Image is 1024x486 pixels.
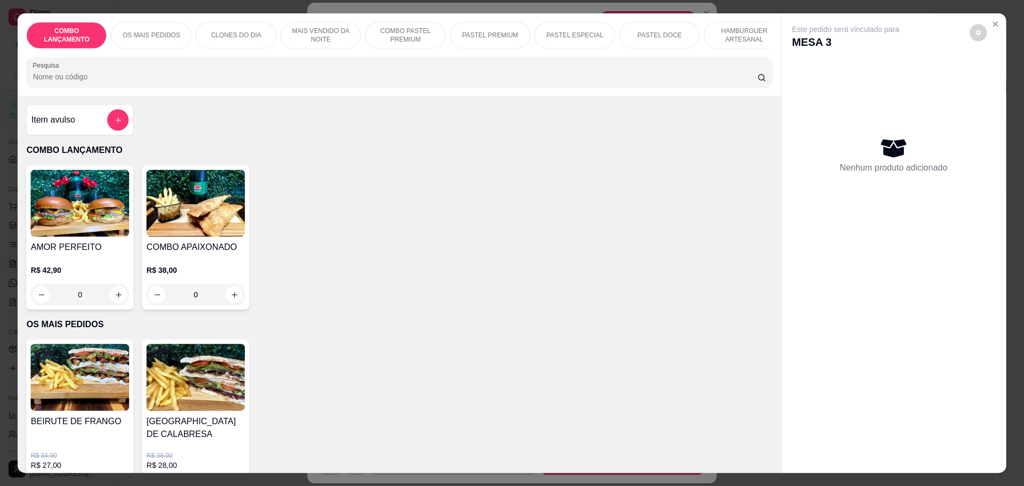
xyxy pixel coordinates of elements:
p: HAMBURGUER ARTESANAL [713,27,775,44]
img: product-image [31,344,130,411]
h4: BEIRUTE DE FRANGO [31,415,130,428]
button: Close [987,15,1004,33]
img: product-image [147,170,245,237]
p: MESA 3 [792,35,899,50]
p: R$ 34,00 [31,451,130,460]
p: PASTEL PREMIUM [462,31,518,39]
p: PASTEL ESPECIAL [546,31,603,39]
h4: [GEOGRAPHIC_DATA] DE CALABRESA [147,415,245,441]
p: COMBO PASTEL PREMIUM [374,27,437,44]
p: OS MAIS PEDIDOS [123,31,180,39]
p: OS MAIS PEDIDOS [27,318,772,331]
p: COMBO LANÇAMENTO [36,27,98,44]
h4: Item avulso [31,114,75,126]
button: add-separate-item [108,109,129,131]
label: Pesquisa [33,61,63,70]
p: R$ 27,00 [31,460,130,471]
h4: AMOR PERFEITO [31,241,130,254]
p: R$ 28,00 [147,460,245,471]
p: CLONES DO DIA [211,31,262,39]
p: PASTEL DOCE [637,31,682,39]
img: product-image [147,344,245,411]
p: MAIS VENDIDO DA NOITE [290,27,352,44]
img: product-image [31,170,130,237]
p: Nenhum produto adicionado [840,161,948,174]
button: decrease-product-quantity [970,24,987,41]
p: R$ 38,00 [147,451,245,460]
p: Este pedido será vinculado para [792,24,899,35]
h4: COMBO APAIXONADO [147,241,245,254]
p: R$ 42,90 [31,265,130,276]
p: R$ 38,00 [147,265,245,276]
input: Pesquisa [33,71,757,82]
p: COMBO LANÇAMENTO [27,144,772,157]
